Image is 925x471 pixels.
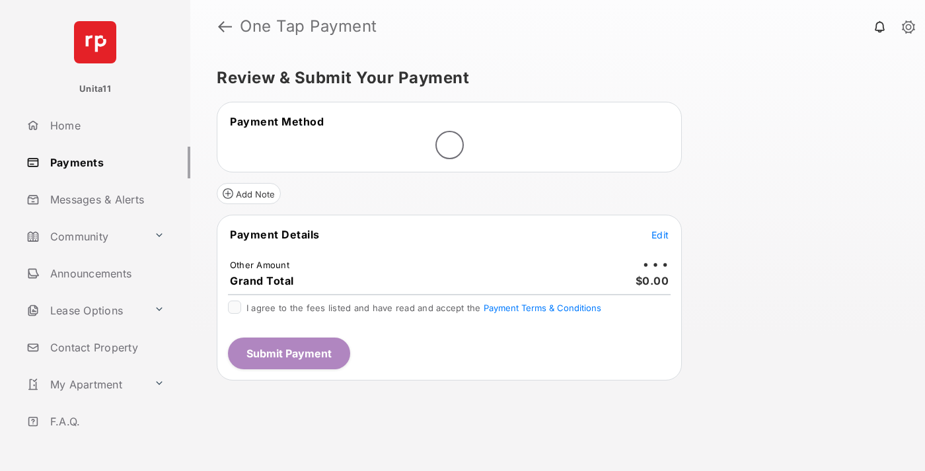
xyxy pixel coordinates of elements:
button: I agree to the fees listed and have read and accept the [484,303,601,313]
span: I agree to the fees listed and have read and accept the [246,303,601,313]
a: Lease Options [21,295,149,326]
a: Announcements [21,258,190,289]
span: Edit [651,229,669,240]
a: Payments [21,147,190,178]
span: $0.00 [636,274,669,287]
h5: Review & Submit Your Payment [217,70,888,86]
button: Add Note [217,183,281,204]
td: Other Amount [229,259,290,271]
span: Payment Details [230,228,320,241]
img: svg+xml;base64,PHN2ZyB4bWxucz0iaHR0cDovL3d3dy53My5vcmcvMjAwMC9zdmciIHdpZHRoPSI2NCIgaGVpZ2h0PSI2NC... [74,21,116,63]
button: Submit Payment [228,338,350,369]
p: Unita11 [79,83,111,96]
a: Home [21,110,190,141]
a: Community [21,221,149,252]
a: Contact Property [21,332,190,363]
strong: One Tap Payment [240,18,377,34]
span: Payment Method [230,115,324,128]
a: Messages & Alerts [21,184,190,215]
a: F.A.Q. [21,406,190,437]
span: Grand Total [230,274,294,287]
a: My Apartment [21,369,149,400]
button: Edit [651,228,669,241]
